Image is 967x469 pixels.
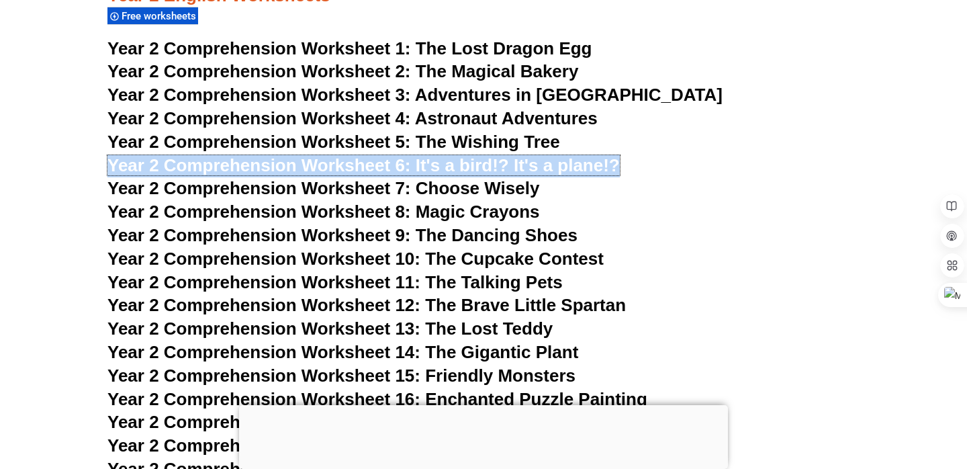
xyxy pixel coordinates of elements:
[107,155,620,175] a: Year 2 Comprehension Worksheet 6: It's a bird!? It's a plane!?
[239,405,728,466] iframe: Advertisement
[107,132,411,152] span: Year 2 Comprehension Worksheet 5:
[107,412,552,432] a: Year 2 Comprehension Worksheet 17: Rainbow Quest
[107,61,411,81] span: Year 2 Comprehension Worksheet 2:
[415,108,598,128] span: Astronaut Adventures
[737,317,967,469] iframe: Chat Widget
[107,295,626,315] a: Year 2 Comprehension Worksheet 12: The Brave Little Spartan
[107,178,539,198] a: Year 2 Comprehension Worksheet 7: Choose Wisely
[107,108,598,128] a: Year 2 Comprehension Worksheet 4: Astronaut Adventures
[107,61,578,81] a: Year 2 Comprehension Worksheet 2: The Magical Bakery
[107,435,612,456] a: Year 2 Comprehension Worksheet 18: The Weather Watchers
[416,178,540,198] span: Choose Wisely
[107,389,647,409] a: Year 2 Comprehension Worksheet 16: Enchanted Puzzle Painting
[107,85,723,105] a: Year 2 Comprehension Worksheet 3: Adventures in [GEOGRAPHIC_DATA]
[416,132,560,152] span: The Wishing Tree
[107,132,560,152] a: Year 2 Comprehension Worksheet 5: The Wishing Tree
[107,38,411,58] span: Year 2 Comprehension Worksheet 1:
[107,85,411,105] span: Year 2 Comprehension Worksheet 3:
[416,38,592,58] span: The Lost Dragon Egg
[416,61,579,81] span: The Magical Bakery
[107,225,578,245] a: Year 2 Comprehension Worksheet 9: The Dancing Shoes
[107,202,540,222] a: Year 2 Comprehension Worksheet 8: Magic Crayons
[122,10,200,22] span: Free worksheets
[107,178,411,198] span: Year 2 Comprehension Worksheet 7:
[107,342,578,362] a: Year 2 Comprehension Worksheet 14: The Gigantic Plant
[107,272,563,292] a: Year 2 Comprehension Worksheet 11: The Talking Pets
[107,7,198,25] div: Free worksheets
[107,249,604,269] a: Year 2 Comprehension Worksheet 10: The Cupcake Contest
[107,366,575,386] a: Year 2 Comprehension Worksheet 15: Friendly Monsters
[415,85,723,105] span: Adventures in [GEOGRAPHIC_DATA]
[107,318,553,339] a: Year 2 Comprehension Worksheet 13: The Lost Teddy
[107,108,411,128] span: Year 2 Comprehension Worksheet 4:
[107,38,592,58] a: Year 2 Comprehension Worksheet 1: The Lost Dragon Egg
